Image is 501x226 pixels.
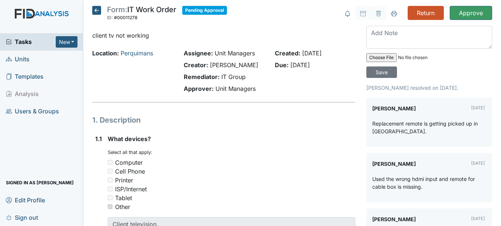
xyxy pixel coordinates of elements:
span: Pending Approval [182,6,227,15]
div: Computer [115,158,143,167]
span: [PERSON_NAME] [210,61,258,69]
div: Printer [115,176,133,185]
span: Unit Managers [215,49,255,57]
strong: Assignee: [184,49,213,57]
strong: Remediator: [184,73,220,81]
strong: Approver: [184,85,214,92]
label: [PERSON_NAME] [372,159,416,169]
div: IT Work Order [107,6,176,22]
span: [DATE] [290,61,310,69]
strong: Location: [92,49,119,57]
div: Other [115,202,130,211]
span: Signed in as [PERSON_NAME] [6,177,74,188]
input: Computer [108,160,113,165]
strong: Creator: [184,61,208,69]
span: IT Group [221,73,246,81]
p: client tv not working [92,31,355,40]
a: Tasks [6,37,56,46]
small: [DATE] [471,216,485,221]
input: Return [408,6,444,20]
span: #00011278 [114,15,138,20]
input: ISP/Internet [108,186,113,191]
small: Select all that apply: [108,150,152,155]
span: ID: [107,15,113,20]
span: [DATE] [302,49,322,57]
p: Used the wrong hdmi input and remote for cable box is missing. [372,175,486,191]
input: Other [108,204,113,209]
button: New [56,36,78,48]
label: [PERSON_NAME] [372,214,416,225]
div: Cell Phone [115,167,145,176]
div: Tablet [115,194,132,202]
input: Cell Phone [108,169,113,174]
input: Tablet [108,195,113,200]
h1: 1. Description [92,114,355,126]
a: Perquimans [121,49,153,57]
small: [DATE] [471,105,485,110]
input: Save [366,66,397,78]
label: [PERSON_NAME] [372,103,416,114]
div: ISP/Internet [115,185,147,194]
strong: Due: [275,61,288,69]
span: What devices? [108,135,151,143]
span: Units [6,54,30,65]
span: Users & Groups [6,106,59,117]
strong: Created: [275,49,300,57]
span: Templates [6,71,44,82]
span: Edit Profile [6,194,45,206]
span: Sign out [6,212,38,223]
span: Form: [107,5,127,14]
label: 1.1 [95,134,102,143]
p: Replacement remote is getting picked up in [GEOGRAPHIC_DATA]. [372,120,486,135]
span: Unit Managers [215,85,256,92]
input: Approve [450,6,492,20]
small: [DATE] [471,161,485,166]
input: Printer [108,178,113,182]
p: [PERSON_NAME] resolved on [DATE]. [366,84,492,92]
